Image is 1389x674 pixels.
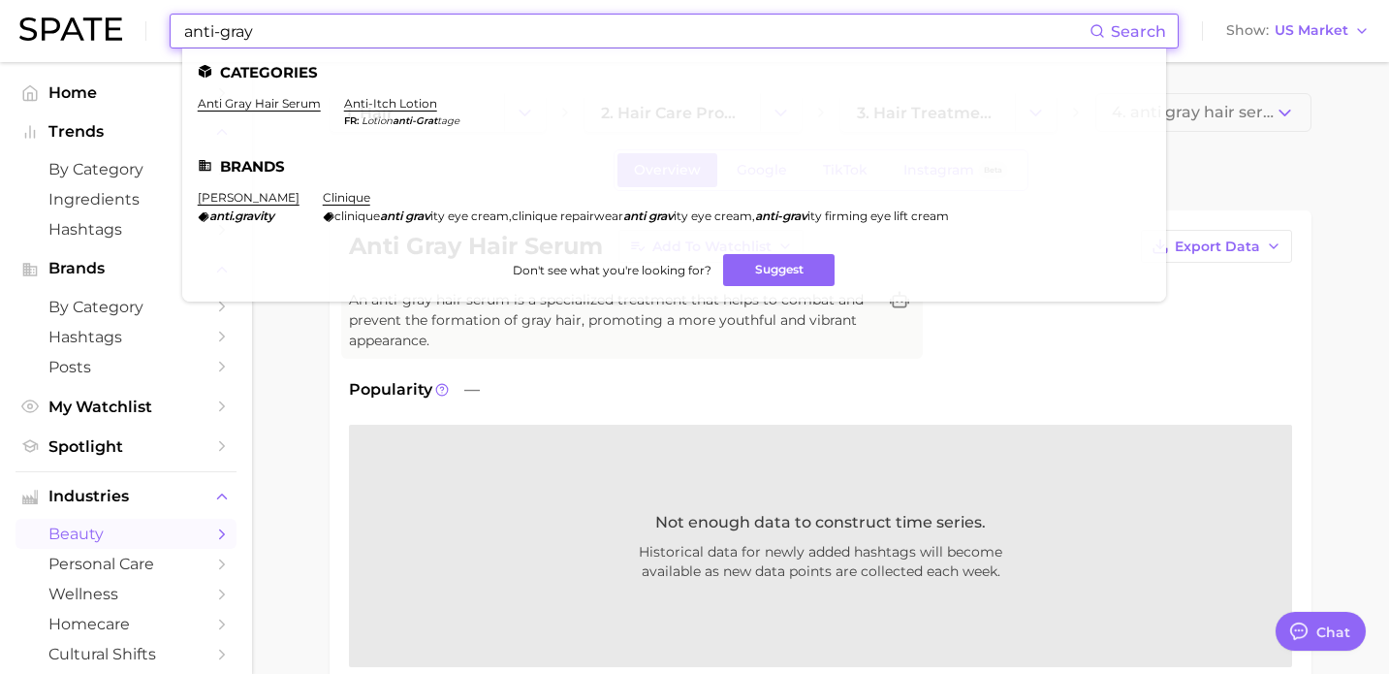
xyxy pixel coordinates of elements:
[1112,104,1275,121] span: 4. anti gray hair serum
[182,15,1089,48] input: Search here for a brand, industry, or ingredient
[16,392,237,422] a: My Watchlist
[16,322,237,352] a: Hashtags
[48,585,204,603] span: wellness
[16,154,237,184] a: by Category
[513,263,711,277] span: Don't see what you're looking for?
[198,190,300,205] a: [PERSON_NAME]
[48,615,204,633] span: homecare
[16,117,237,146] button: Trends
[16,609,237,639] a: homecare
[344,114,362,127] span: fr
[623,209,674,223] em: anti grav
[755,209,807,223] em: anti-grav
[16,184,237,214] a: Ingredients
[19,17,122,41] img: SPATE
[198,64,1151,80] li: Categories
[16,432,237,462] a: Spotlight
[334,209,380,223] span: clinique
[48,358,204,376] span: Posts
[1275,25,1348,36] span: US Market
[198,96,321,111] a: anti gray hair serum
[16,292,237,322] a: by Category
[16,549,237,579] a: personal care
[511,542,1131,581] span: Historical data for newly added hashtags will become available as new data points are collected e...
[512,209,623,223] span: clinique repairwear
[16,579,237,609] a: wellness
[48,328,204,346] span: Hashtags
[323,190,370,205] a: clinique
[380,209,430,223] em: anti grav
[430,209,509,223] span: ity eye cream
[655,511,986,534] span: Not enough data to construct time series.
[16,519,237,549] a: beauty
[16,639,237,669] a: cultural shifts
[48,190,204,209] span: Ingredients
[48,160,204,178] span: by Category
[349,290,876,351] span: An anti-gray hair serum is a specialized treatment that helps to combat and prevent the formation...
[674,209,752,223] span: ity eye cream
[1095,93,1311,132] button: 4. anti gray hair serum
[48,220,204,239] span: Hashtags
[16,482,237,511] button: Industries
[323,209,949,223] div: , ,
[48,645,204,663] span: cultural shifts
[1175,239,1260,255] span: Export Data
[1226,25,1269,36] span: Show
[48,525,204,543] span: beauty
[48,123,204,141] span: Trends
[198,158,1151,175] li: Brands
[393,114,437,127] em: anti-grat
[1141,230,1292,263] button: Export Data
[48,260,204,277] span: Brands
[807,209,949,223] span: ity firming eye lift cream
[16,78,237,108] a: Home
[349,378,432,401] span: Popularity
[16,352,237,382] a: Posts
[48,298,204,316] span: by Category
[209,209,274,223] em: anti.gravity
[464,378,480,401] span: —
[16,214,237,244] a: Hashtags
[1111,22,1166,41] span: Search
[48,398,204,416] span: My Watchlist
[48,488,204,505] span: Industries
[48,83,204,102] span: Home
[344,96,437,111] a: anti-itch lotion
[723,254,835,286] button: Suggest
[1221,18,1374,44] button: ShowUS Market
[48,437,204,456] span: Spotlight
[48,555,204,573] span: personal care
[16,254,237,283] button: Brands
[362,114,393,127] span: lotion
[437,114,459,127] span: tage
